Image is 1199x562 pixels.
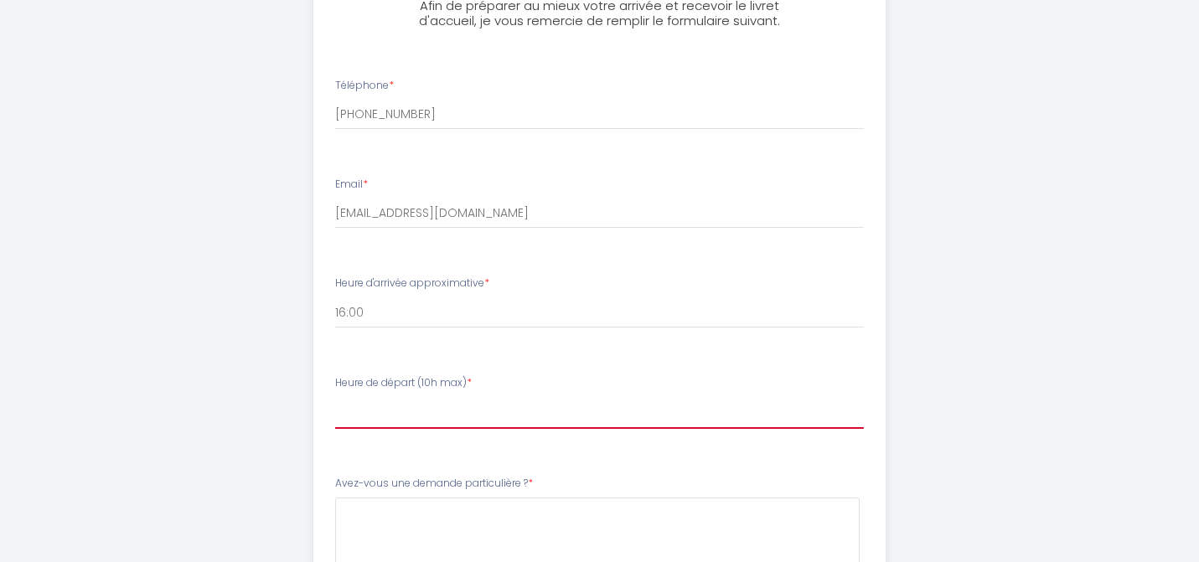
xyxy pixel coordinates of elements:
[335,476,533,492] label: Avez-vous une demande particulière ?
[335,375,472,391] label: Heure de départ (10h max)
[335,78,394,94] label: Téléphone
[335,276,489,291] label: Heure d'arrivée approximative
[335,177,368,193] label: Email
